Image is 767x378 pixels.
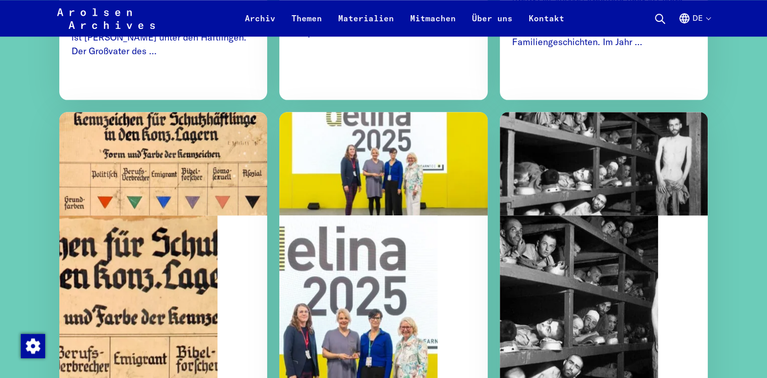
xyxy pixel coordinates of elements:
nav: Primär [237,6,572,30]
a: Archiv [237,12,283,36]
img: Zustimmung ändern [21,334,45,358]
button: Deutsch, Sprachauswahl [678,12,710,36]
a: Kontakt [521,12,572,36]
div: Zustimmung ändern [20,333,45,358]
a: Themen [283,12,330,36]
a: Über uns [464,12,521,36]
a: Mitmachen [402,12,464,36]
a: Materialien [330,12,402,36]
